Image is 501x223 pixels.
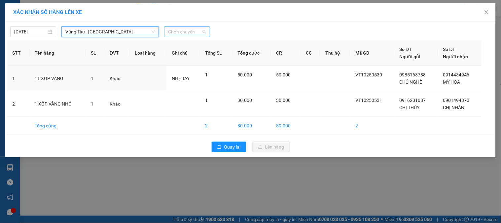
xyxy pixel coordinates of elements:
[400,98,426,103] span: 0916201087
[168,27,206,37] span: Chọn chuyến
[477,3,496,22] button: Close
[400,54,421,59] span: Người gửi
[271,117,301,135] td: 80.000
[238,98,252,103] span: 30.000
[212,142,246,152] button: rollbackQuay lại
[443,98,470,103] span: 0901494870
[29,66,86,91] td: 1T XỐP VÀNG
[350,117,394,135] td: 2
[205,98,208,103] span: 1
[200,40,233,66] th: Tổng SL
[238,72,252,77] span: 50.000
[217,145,222,150] span: rollback
[400,47,412,52] span: Số ĐT
[172,76,190,81] span: NHẸ TAY
[7,66,29,91] td: 1
[276,72,291,77] span: 50.000
[400,79,422,85] span: CHÚ NGHỀ
[104,66,129,91] td: Khác
[276,98,291,103] span: 30.000
[233,40,271,66] th: Tổng cước
[151,30,155,34] span: down
[7,91,29,117] td: 2
[14,28,46,35] input: 15/10/2025
[91,76,94,81] span: 1
[400,72,426,77] span: 0985163788
[443,105,465,110] span: CHỊ NHÀN
[29,91,86,117] td: 1 XỐP VÀNG NHỎ
[233,117,271,135] td: 80.000
[13,9,82,15] span: XÁC NHẬN SỐ HÀNG LÊN XE
[166,40,200,66] th: Ghi chú
[104,40,129,66] th: ĐVT
[355,72,382,77] span: VT10250530
[443,79,460,85] span: MỸ HOA
[129,40,166,66] th: Loại hàng
[253,142,290,152] button: uploadLên hàng
[484,10,489,15] span: close
[350,40,394,66] th: Mã GD
[205,72,208,77] span: 1
[86,40,105,66] th: SL
[443,54,468,59] span: Người nhận
[443,72,470,77] span: 0914434946
[65,27,155,37] span: Vũng Tàu - Sân Bay
[91,101,94,107] span: 1
[301,40,320,66] th: CC
[320,40,350,66] th: Thu hộ
[7,40,29,66] th: STT
[29,117,86,135] td: Tổng cộng
[271,40,301,66] th: CR
[224,143,241,151] span: Quay lại
[104,91,129,117] td: Khác
[355,98,382,103] span: VT10250531
[29,40,86,66] th: Tên hàng
[443,47,456,52] span: Số ĐT
[400,105,420,110] span: CHỊ THÚY
[200,117,233,135] td: 2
